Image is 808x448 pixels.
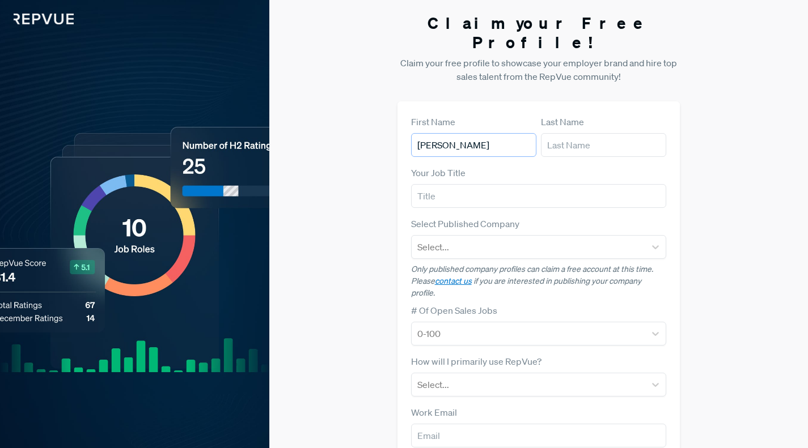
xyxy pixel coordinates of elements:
input: Email [411,424,667,447]
label: # Of Open Sales Jobs [411,304,497,317]
label: First Name [411,115,455,129]
h3: Claim your Free Profile! [397,14,680,52]
a: contact us [435,276,472,286]
label: Your Job Title [411,166,466,180]
input: Last Name [541,133,666,157]
label: Select Published Company [411,217,519,231]
label: Work Email [411,406,457,419]
p: Only published company profiles can claim a free account at this time. Please if you are interest... [411,263,667,299]
input: First Name [411,133,536,157]
p: Claim your free profile to showcase your employer brand and hire top sales talent from the RepVue... [397,56,680,83]
label: Last Name [541,115,584,129]
label: How will I primarily use RepVue? [411,355,542,368]
input: Title [411,184,667,208]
